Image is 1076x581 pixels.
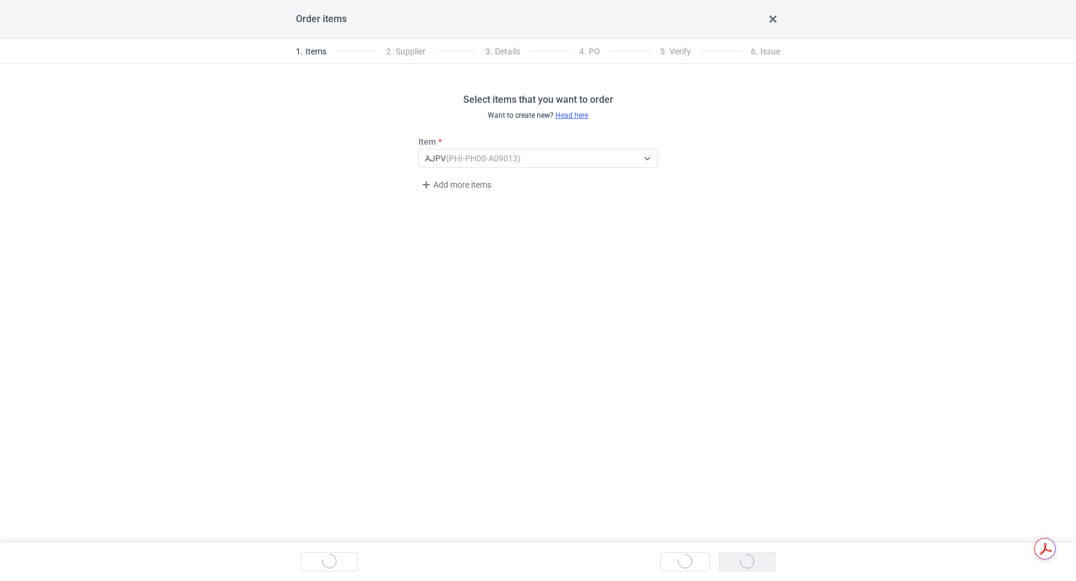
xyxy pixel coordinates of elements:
[660,47,667,56] span: 5 .
[476,39,530,63] li: Details
[751,47,758,56] span: 6 .
[650,39,701,63] li: Verify
[296,39,336,63] li: Items
[296,47,303,56] span: 1 .
[741,39,780,63] li: Issue
[579,47,586,56] span: 4 .
[485,47,493,56] span: 3 .
[386,47,393,56] span: 2 .
[377,39,435,63] li: Supplier
[570,39,610,63] li: PO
